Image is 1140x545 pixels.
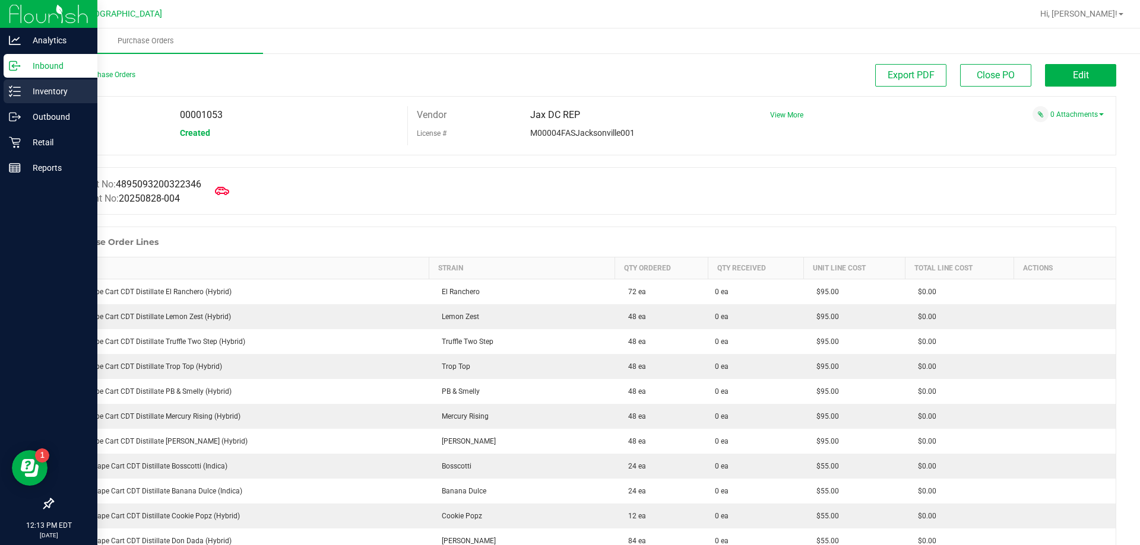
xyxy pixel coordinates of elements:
span: $55.00 [810,487,839,495]
p: Inbound [21,59,92,73]
inline-svg: Inbound [9,60,21,72]
th: Qty Received [708,257,803,279]
span: Truffle Two Step [436,337,493,346]
span: $0.00 [912,362,936,371]
th: Qty Ordered [615,257,708,279]
span: Cookie Popz [436,512,482,520]
span: 24 ea [622,462,646,470]
span: M00004FASJacksonville001 [530,128,635,138]
div: FT 1g Vape Cart CDT Distillate Mercury Rising (Hybrid) [61,411,422,422]
span: Trop Top [436,362,470,371]
label: License # [417,125,446,142]
span: [PERSON_NAME] [436,537,496,545]
h1: Purchase Order Lines [65,237,159,247]
span: 48 ea [622,437,646,445]
span: 20250828-004 [119,193,180,204]
span: Bosscotti [436,462,471,470]
p: [DATE] [5,531,92,540]
p: Analytics [21,33,92,47]
span: $95.00 [810,437,839,445]
span: El Ranchero [436,288,480,296]
a: Purchase Orders [28,28,263,53]
p: Outbound [21,110,92,124]
span: $0.00 [912,337,936,346]
span: Jax DC REP [530,109,580,120]
span: [GEOGRAPHIC_DATA] [81,9,162,19]
p: Reports [21,161,92,175]
span: Banana Dulce [436,487,486,495]
span: $95.00 [810,362,839,371]
span: 0 ea [715,461,729,471]
p: 12:13 PM EDT [5,520,92,531]
span: $55.00 [810,512,839,520]
span: 0 ea [715,336,729,347]
span: 48 ea [622,387,646,396]
span: Mark as Arrived [210,179,234,203]
span: 0 ea [715,311,729,322]
inline-svg: Analytics [9,34,21,46]
span: Edit [1073,69,1089,81]
a: View More [770,111,803,119]
div: FT 0.5g Vape Cart CDT Distillate Banana Dulce (Indica) [61,486,422,496]
span: 0 ea [715,486,729,496]
span: $0.00 [912,487,936,495]
label: Shipment No: [62,192,180,206]
span: 0 ea [715,511,729,521]
inline-svg: Inventory [9,85,21,97]
inline-svg: Outbound [9,111,21,123]
span: 00001053 [180,109,223,120]
p: Inventory [21,84,92,98]
label: Manifest No: [62,177,201,192]
inline-svg: Reports [9,162,21,174]
span: 24 ea [622,487,646,495]
span: Lemon Zest [436,313,479,321]
span: Created [180,128,210,138]
span: 48 ea [622,362,646,371]
div: FT 1g Vape Cart CDT Distillate El Ranchero (Hybrid) [61,286,422,297]
span: Export PDF [888,69,935,81]
div: FT 1g Vape Cart CDT Distillate Lemon Zest (Hybrid) [61,311,422,322]
span: $0.00 [912,288,936,296]
span: PB & Smelly [436,387,480,396]
inline-svg: Retail [9,136,21,148]
span: [PERSON_NAME] [436,437,496,445]
span: $0.00 [912,437,936,445]
th: Strain [429,257,615,279]
div: FT 0.5g Vape Cart CDT Distillate Cookie Popz (Hybrid) [61,511,422,521]
span: $0.00 [912,462,936,470]
div: FT 0.5g Vape Cart CDT Distillate Bosscotti (Indica) [61,461,422,471]
span: 48 ea [622,412,646,420]
div: FT 1g Vape Cart CDT Distillate PB & Smelly (Hybrid) [61,386,422,397]
button: Edit [1045,64,1116,87]
th: Actions [1014,257,1116,279]
span: Close PO [977,69,1015,81]
span: Attach a document [1033,106,1049,122]
div: FT 1g Vape Cart CDT Distillate [PERSON_NAME] (Hybrid) [61,436,422,447]
span: $0.00 [912,313,936,321]
button: Export PDF [875,64,946,87]
label: Vendor [417,106,446,124]
span: Purchase Orders [102,36,190,46]
span: 48 ea [622,313,646,321]
span: $95.00 [810,387,839,396]
th: Item [53,257,429,279]
th: Total Line Cost [905,257,1014,279]
span: $0.00 [912,537,936,545]
span: $0.00 [912,387,936,396]
span: 84 ea [622,537,646,545]
span: $95.00 [810,288,839,296]
span: 0 ea [715,411,729,422]
span: 48 ea [622,337,646,346]
span: $55.00 [810,462,839,470]
iframe: Resource center unread badge [35,448,49,463]
span: $95.00 [810,337,839,346]
a: 0 Attachments [1050,110,1104,119]
div: FT 1g Vape Cart CDT Distillate Truffle Two Step (Hybrid) [61,336,422,347]
button: Close PO [960,64,1031,87]
div: FT 1g Vape Cart CDT Distillate Trop Top (Hybrid) [61,361,422,372]
span: $95.00 [810,313,839,321]
iframe: Resource center [12,450,47,486]
span: 0 ea [715,286,729,297]
span: 4895093200322346 [116,179,201,190]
